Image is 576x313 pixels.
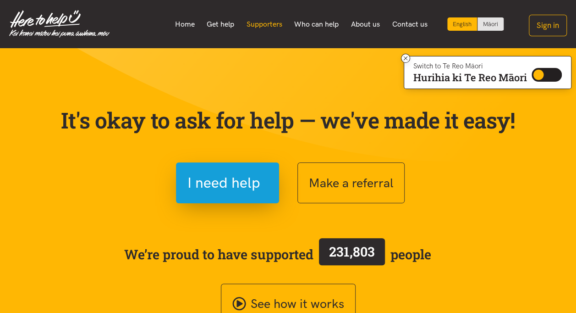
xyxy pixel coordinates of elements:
a: Switch to Te Reo Māori [477,17,504,31]
span: 231,803 [329,243,375,260]
a: Supporters [240,15,288,34]
a: 231,803 [313,236,390,272]
button: I need help [176,162,279,203]
p: Switch to Te Reo Māori [413,63,527,69]
p: Hurihia ki Te Reo Māori [413,73,527,82]
div: Language toggle [447,17,504,31]
a: Get help [201,15,241,34]
span: We’re proud to have supported people [124,236,431,272]
a: Who can help [288,15,345,34]
a: Contact us [386,15,433,34]
button: Sign in [529,15,567,36]
button: Make a referral [297,162,405,203]
span: I need help [187,171,260,195]
p: It's okay to ask for help — we've made it easy! [59,107,517,134]
img: Home [9,10,110,38]
a: Home [169,15,201,34]
div: Current language [447,17,477,31]
a: About us [345,15,386,34]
